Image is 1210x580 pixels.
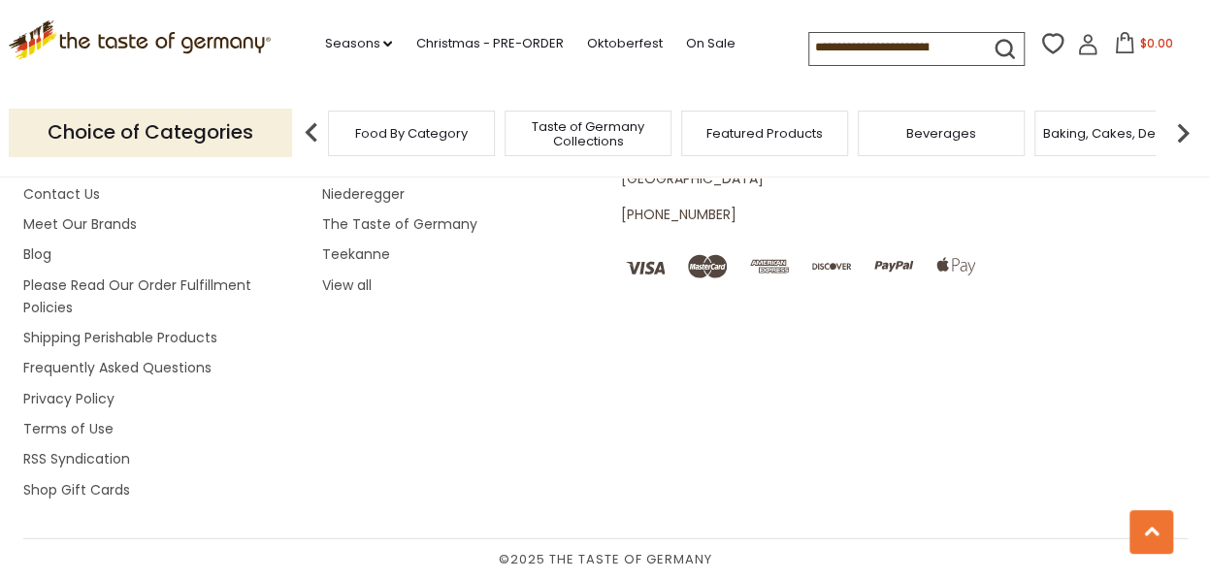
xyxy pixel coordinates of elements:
a: Taste of Germany Collections [510,119,666,148]
a: RSS Syndication [23,449,130,468]
img: previous arrow [292,113,331,152]
a: Oktoberfest [586,33,662,54]
a: Shipping Perishable Products [23,328,217,347]
a: On Sale [685,33,735,54]
a: Please Read Our Order Fulfillment Policies [23,275,251,317]
a: Teekanne [322,244,390,264]
span: $0.00 [1139,35,1172,51]
a: Meet Our Brands [23,214,137,234]
img: next arrow [1163,113,1202,152]
a: Privacy Policy [23,389,114,408]
a: Terms of Use [23,419,114,438]
a: Blog [23,244,51,264]
a: Shop Gift Cards [23,480,130,499]
p: [PHONE_NUMBER] [621,204,842,226]
span: © 2025 The Taste of Germany [23,549,1188,570]
a: Seasons [324,33,392,54]
a: Frequently Asked Questions [23,358,212,377]
a: View all [322,275,372,295]
button: $0.00 [1102,32,1185,61]
a: Food By Category [355,126,468,141]
a: Niederegger [322,184,405,204]
a: Featured Products [706,126,823,141]
a: Contact Us [23,184,100,204]
p: Choice of Categories [9,109,292,156]
a: The Taste of Germany [322,214,477,234]
a: Baking, Cakes, Desserts [1043,126,1194,141]
a: Christmas - PRE-ORDER [415,33,563,54]
a: Beverages [906,126,976,141]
